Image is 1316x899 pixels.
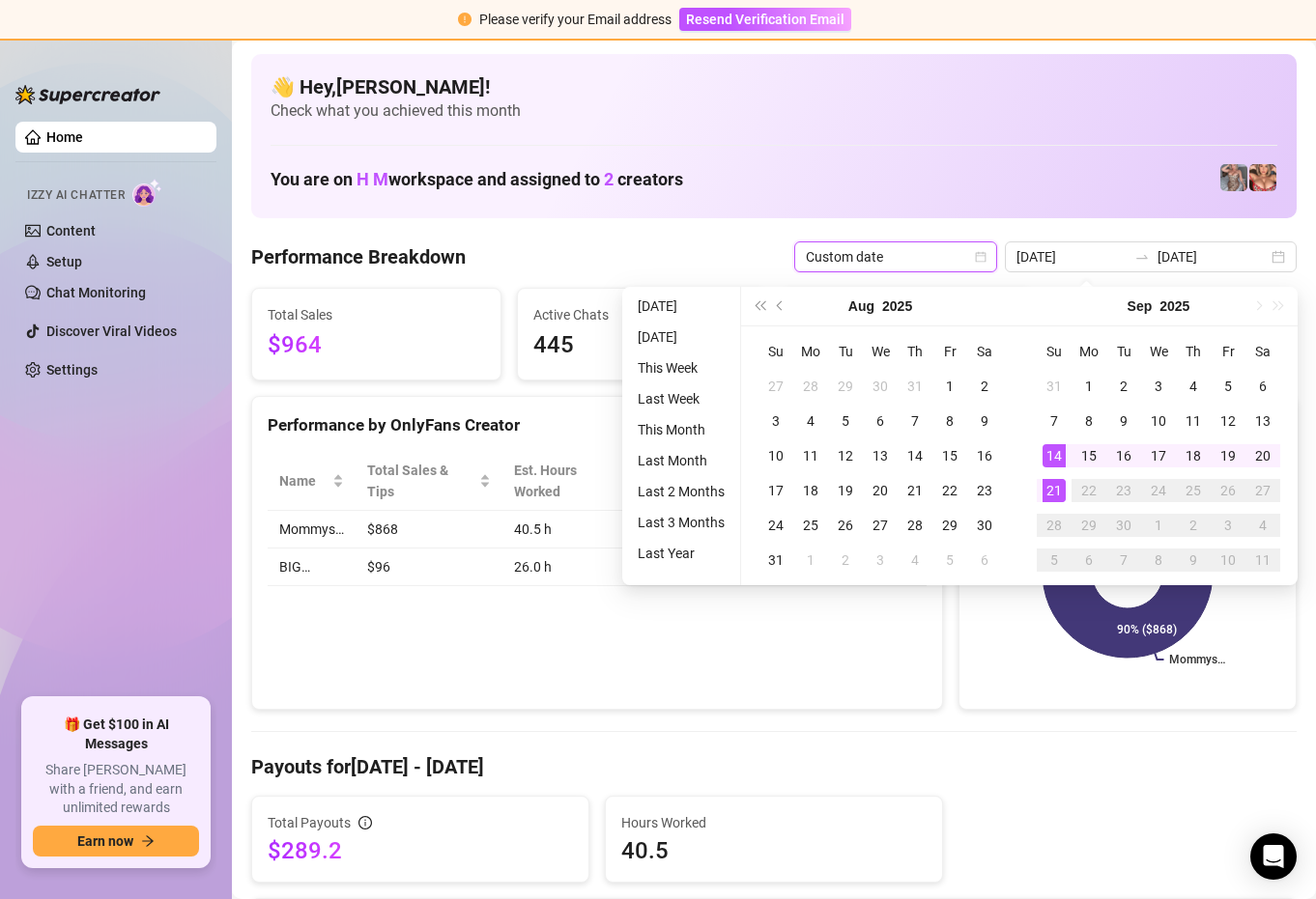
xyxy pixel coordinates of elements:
[828,438,863,473] td: 2025-08-12
[502,548,650,586] td: 26.0 h
[967,404,1002,438] td: 2025-08-09
[1072,404,1106,438] td: 2025-09-08
[1211,508,1245,543] td: 2025-10-03
[938,375,961,398] div: 1
[834,409,857,433] div: 5
[1245,369,1280,404] td: 2025-09-06
[271,73,1277,100] h4: 👋 Hey, [PERSON_NAME] !
[967,369,1002,404] td: 2025-08-02
[793,369,828,404] td: 2025-07-28
[1216,548,1240,572] div: 10
[268,835,573,866] span: $289.2
[799,514,822,537] div: 25
[268,511,356,548] td: Mommys…
[869,409,892,433] div: 6
[1216,409,1240,433] div: 12
[938,479,961,502] div: 22
[764,444,787,467] div: 10
[967,473,1002,508] td: 2025-08-23
[764,409,787,433] div: 3
[46,285,146,300] a: Chat Monitoring
[869,479,892,502] div: 20
[1176,438,1211,473] td: 2025-09-18
[898,438,932,473] td: 2025-08-14
[938,444,961,467] div: 15
[279,470,329,492] span: Name
[1077,514,1101,537] div: 29
[1182,409,1205,433] div: 11
[1072,334,1106,369] th: Mo
[268,452,356,511] th: Name
[251,753,1297,780] h4: Payouts for [DATE] - [DATE]
[898,369,932,404] td: 2025-07-31
[356,452,502,511] th: Total Sales & Tips
[828,369,863,404] td: 2025-07-29
[898,508,932,543] td: 2025-08-28
[863,438,898,473] td: 2025-08-13
[1037,404,1072,438] td: 2025-09-07
[33,761,199,818] span: Share [PERSON_NAME] with a friend, and earn unlimited rewards
[828,508,863,543] td: 2025-08-26
[1147,479,1170,502] div: 24
[1141,543,1176,577] td: 2025-10-08
[1147,409,1170,433] div: 10
[1112,444,1135,467] div: 16
[1134,249,1150,265] span: to
[458,13,472,26] span: exclamation-circle
[132,179,162,207] img: AI Chatter
[863,508,898,543] td: 2025-08-27
[834,548,857,572] div: 2
[932,369,967,404] td: 2025-08-01
[973,514,996,537] div: 30
[630,542,732,565] li: Last Year
[793,404,828,438] td: 2025-08-04
[1043,409,1066,433] div: 7
[938,514,961,537] div: 29
[758,369,793,404] td: 2025-07-27
[271,100,1277,122] span: Check what you achieved this month
[268,327,485,364] span: $964
[1106,473,1141,508] td: 2025-09-23
[1211,334,1245,369] th: Fr
[1043,375,1066,398] div: 31
[1106,508,1141,543] td: 2025-09-30
[834,444,857,467] div: 12
[863,369,898,404] td: 2025-07-30
[903,479,927,502] div: 21
[1134,249,1150,265] span: swap-right
[758,438,793,473] td: 2025-08-10
[630,480,732,503] li: Last 2 Months
[764,548,787,572] div: 31
[1220,164,1247,191] img: pennylondonvip
[1245,334,1280,369] th: Sa
[621,812,927,833] span: Hours Worked
[848,287,874,325] button: Choose a month
[1245,543,1280,577] td: 2025-10-11
[1016,246,1127,267] input: Start date
[799,444,822,467] div: 11
[869,375,892,398] div: 30
[1037,334,1072,369] th: Su
[356,511,502,548] td: $868
[1245,508,1280,543] td: 2025-10-04
[898,334,932,369] th: Th
[1037,508,1072,543] td: 2025-09-28
[898,543,932,577] td: 2025-09-04
[630,295,732,318] li: [DATE]
[15,85,160,104] img: logo-BBDzfeDw.svg
[1169,653,1225,666] text: Mommys…
[46,362,98,378] a: Settings
[834,514,857,537] div: 26
[27,186,125,205] span: Izzy AI Chatter
[1112,409,1135,433] div: 9
[1106,543,1141,577] td: 2025-10-07
[799,548,822,572] div: 1
[479,9,672,30] div: Please verify your Email address
[268,548,356,586] td: BIG…
[1211,438,1245,473] td: 2025-09-19
[758,473,793,508] td: 2025-08-17
[932,404,967,438] td: 2025-08-08
[1072,473,1106,508] td: 2025-09-22
[1158,246,1268,267] input: End date
[938,409,961,433] div: 8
